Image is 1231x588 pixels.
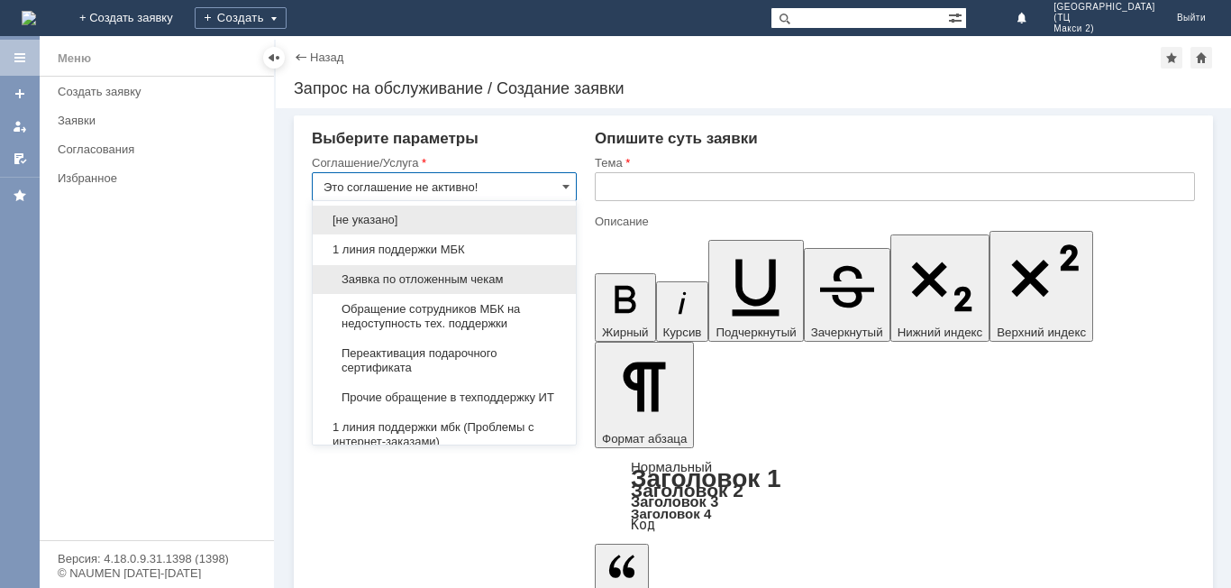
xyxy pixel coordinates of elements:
[997,326,1086,339] span: Верхний индекс
[804,248,890,342] button: Зачеркнутый
[631,464,781,492] a: Заголовок 1
[58,171,243,185] div: Избранное
[663,326,702,339] span: Курсив
[50,135,270,163] a: Согласования
[716,326,796,339] span: Подчеркнутый
[1053,23,1155,34] span: Макси 2)
[595,157,1191,169] div: Тема
[22,11,36,25] a: Перейти на домашнюю страницу
[5,144,34,173] a: Мои согласования
[294,79,1213,97] div: Запрос на обслуживание / Создание заявки
[324,272,565,287] span: Заявка по отложенным чекам
[195,7,287,29] div: Создать
[310,51,343,64] a: Назад
[631,517,655,533] a: Код
[595,273,656,342] button: Жирный
[631,506,711,521] a: Заголовок 4
[263,47,285,69] div: Скрыть меню
[324,346,565,375] span: Переактивация подарочного сертификата
[708,240,803,342] button: Подчеркнутый
[22,11,36,25] img: logo
[1190,47,1212,69] div: Сделать домашней страницей
[58,48,91,69] div: Меню
[50,106,270,134] a: Заявки
[312,157,573,169] div: Соглашение/Услуга
[948,8,966,25] span: Расширенный поиск
[595,130,758,147] span: Опишите суть заявки
[324,243,565,257] span: 1 линия поддержки МБК
[898,326,983,339] span: Нижний индекс
[50,78,270,106] a: Создать заявку
[324,302,565,331] span: Обращение сотрудников МБК на недоступность тех. поддержки
[324,420,565,449] span: 1 линия поддержки мбк (Проблемы с интернет-заказами)
[324,213,565,227] span: [не указано]
[631,459,712,474] a: Нормальный
[324,390,565,405] span: Прочие обращение в техподдержку ИТ
[5,79,34,108] a: Создать заявку
[58,85,263,98] div: Создать заявку
[1161,47,1182,69] div: Добавить в избранное
[602,326,649,339] span: Жирный
[656,281,709,342] button: Курсив
[5,112,34,141] a: Мои заявки
[631,493,718,510] a: Заголовок 3
[312,130,479,147] span: Выберите параметры
[58,553,256,565] div: Версия: 4.18.0.9.31.1398 (1398)
[631,480,743,501] a: Заголовок 2
[989,231,1093,342] button: Верхний индекс
[811,326,883,339] span: Зачеркнутый
[602,432,687,446] span: Формат абзаца
[1053,2,1155,13] span: [GEOGRAPHIC_DATA]
[595,216,1191,227] div: Описание
[595,342,694,448] button: Формат абзаца
[58,114,263,127] div: Заявки
[890,234,990,342] button: Нижний индекс
[1053,13,1155,23] span: (ТЦ
[595,461,1195,531] div: Формат абзаца
[58,142,263,156] div: Согласования
[58,567,256,579] div: © NAUMEN [DATE]-[DATE]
